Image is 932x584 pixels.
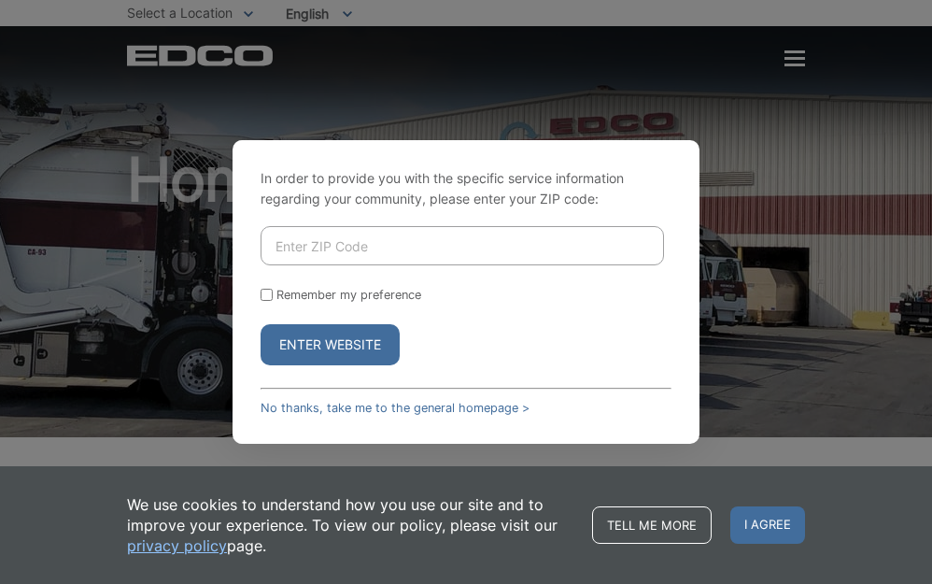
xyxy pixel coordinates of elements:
p: We use cookies to understand how you use our site and to improve your experience. To view our pol... [127,494,573,556]
a: privacy policy [127,535,227,556]
label: Remember my preference [276,288,421,302]
input: Enter ZIP Code [261,226,664,265]
button: Enter Website [261,324,400,365]
a: Tell me more [592,506,712,544]
p: In order to provide you with the specific service information regarding your community, please en... [261,168,671,209]
a: No thanks, take me to the general homepage > [261,401,530,415]
span: I agree [730,506,805,544]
